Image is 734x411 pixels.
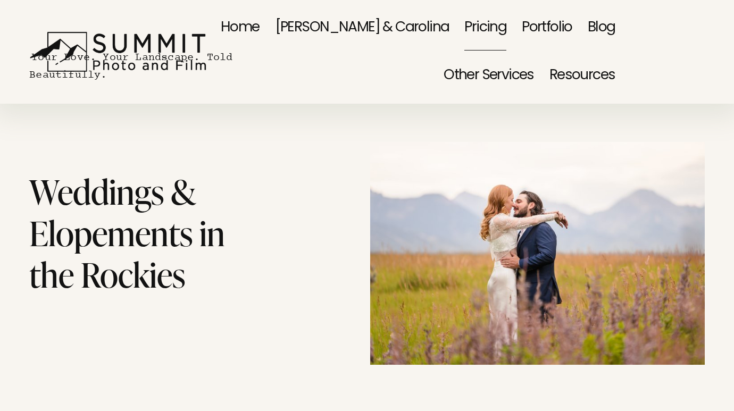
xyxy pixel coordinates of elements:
a: Blog [588,4,615,52]
a: Pricing [464,4,506,52]
span: Resources [549,53,615,98]
a: folder dropdown [549,52,615,99]
h1: Weddings & Elopements in the Rockies [29,171,251,295]
a: [PERSON_NAME] & Carolina [275,4,449,52]
a: Portfolio [522,4,572,52]
a: Home [221,4,260,52]
span: Other Services [444,53,534,98]
img: Summit Photo and Film [29,31,213,72]
a: folder dropdown [444,52,534,99]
